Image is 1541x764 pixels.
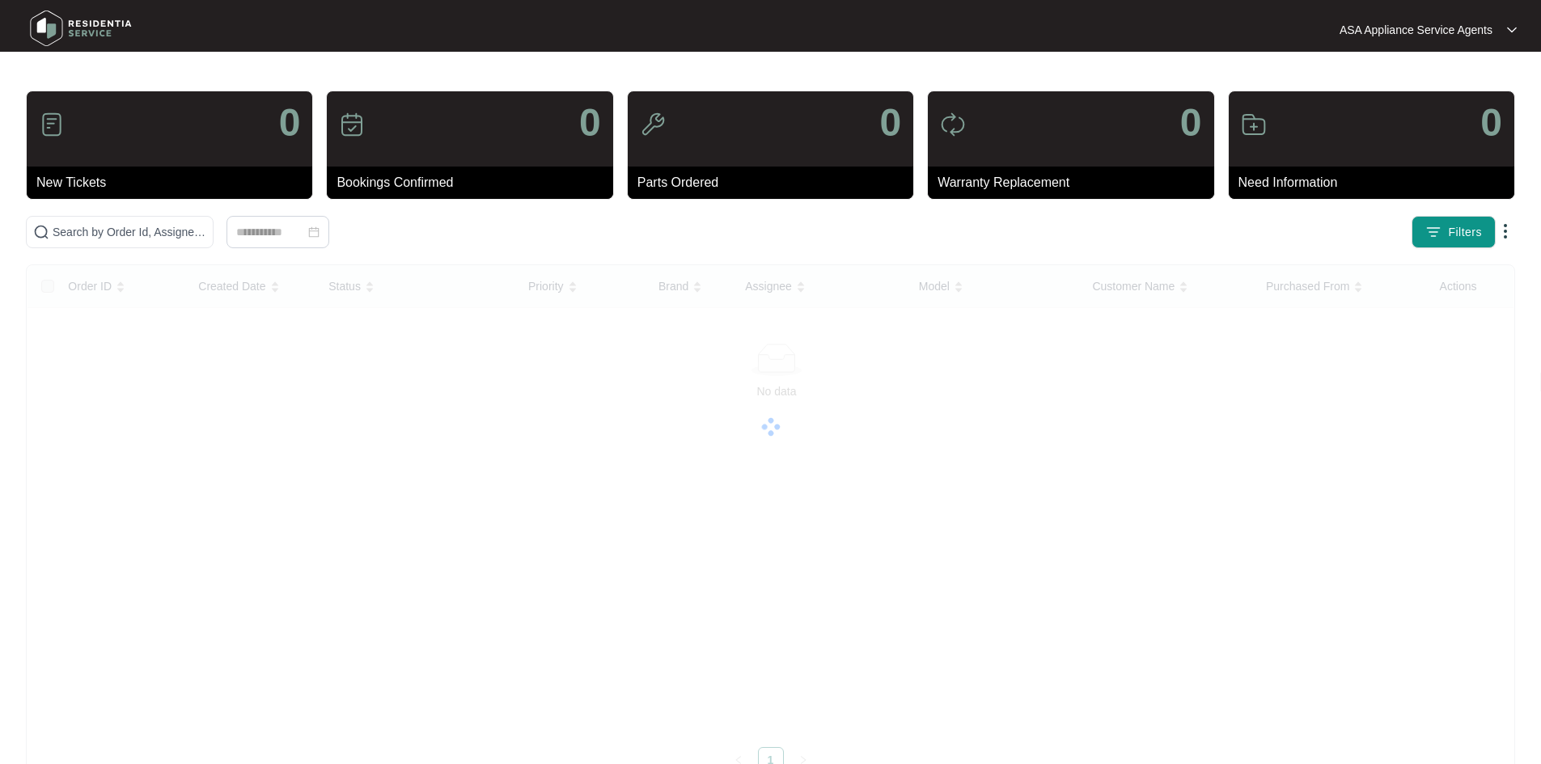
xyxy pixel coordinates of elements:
[1241,112,1267,137] img: icon
[1180,103,1202,142] p: 0
[879,103,901,142] p: 0
[938,173,1213,192] p: Warranty Replacement
[640,112,666,137] img: icon
[24,4,138,53] img: residentia service logo
[1496,222,1515,241] img: dropdown arrow
[1425,224,1442,240] img: filter icon
[1507,26,1517,34] img: dropdown arrow
[279,103,301,142] p: 0
[337,173,612,192] p: Bookings Confirmed
[1412,216,1496,248] button: filter iconFilters
[36,173,312,192] p: New Tickets
[579,103,601,142] p: 0
[1340,22,1492,38] p: ASA Appliance Service Agents
[940,112,966,137] img: icon
[33,224,49,240] img: search-icon
[39,112,65,137] img: icon
[637,173,913,192] p: Parts Ordered
[1448,224,1482,241] span: Filters
[53,223,206,241] input: Search by Order Id, Assignee Name, Customer Name, Brand and Model
[339,112,365,137] img: icon
[1480,103,1502,142] p: 0
[1238,173,1514,192] p: Need Information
